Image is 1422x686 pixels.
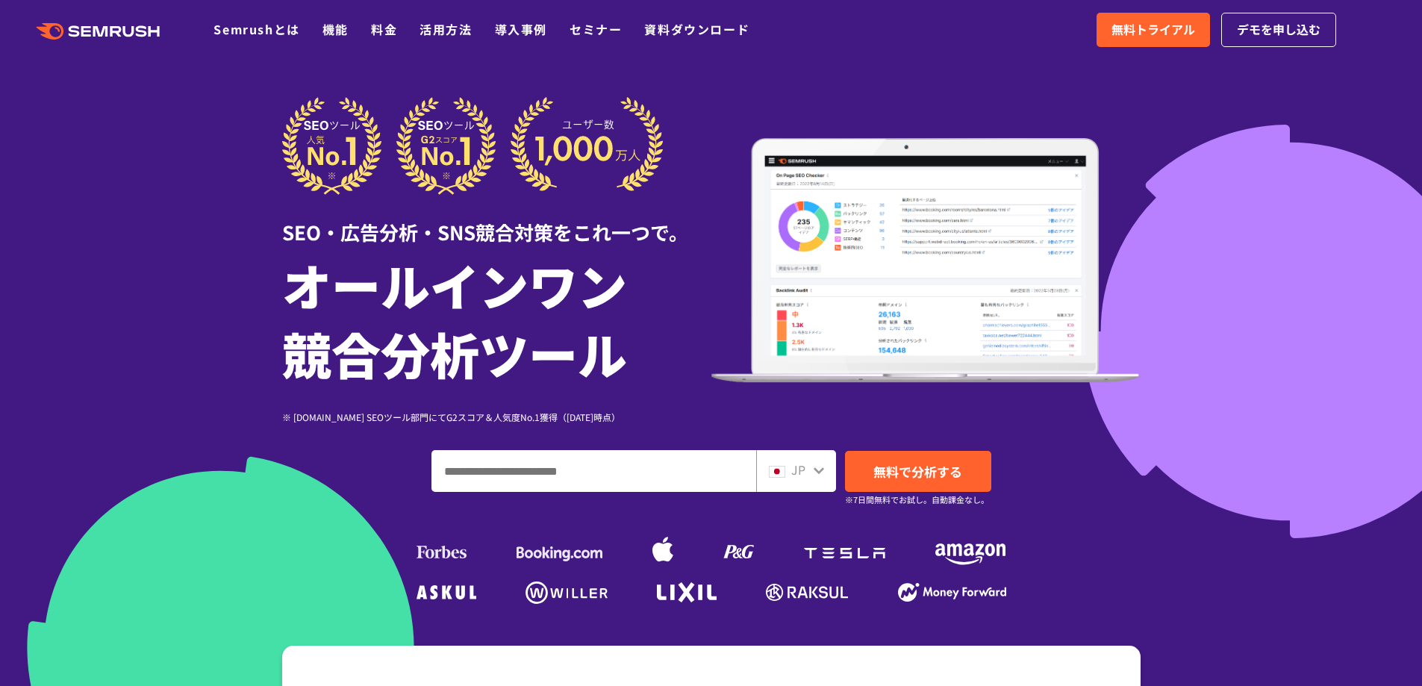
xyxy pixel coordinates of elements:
span: JP [791,461,805,478]
a: デモを申し込む [1221,13,1336,47]
a: 活用方法 [420,20,472,38]
span: 無料で分析する [873,462,962,481]
a: セミナー [570,20,622,38]
div: SEO・広告分析・SNS競合対策をこれ一つで。 [282,195,711,246]
h1: オールインワン 競合分析ツール [282,250,711,387]
a: Semrushとは [213,20,299,38]
span: デモを申し込む [1237,20,1320,40]
span: 無料トライアル [1111,20,1195,40]
a: 無料トライアル [1097,13,1210,47]
a: 資料ダウンロード [644,20,749,38]
input: ドメイン、キーワードまたはURLを入力してください [432,451,755,491]
small: ※7日間無料でお試し。自動課金なし。 [845,493,989,507]
a: 導入事例 [495,20,547,38]
a: 料金 [371,20,397,38]
a: 機能 [322,20,349,38]
div: ※ [DOMAIN_NAME] SEOツール部門にてG2スコア＆人気度No.1獲得（[DATE]時点） [282,410,711,424]
a: 無料で分析する [845,451,991,492]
